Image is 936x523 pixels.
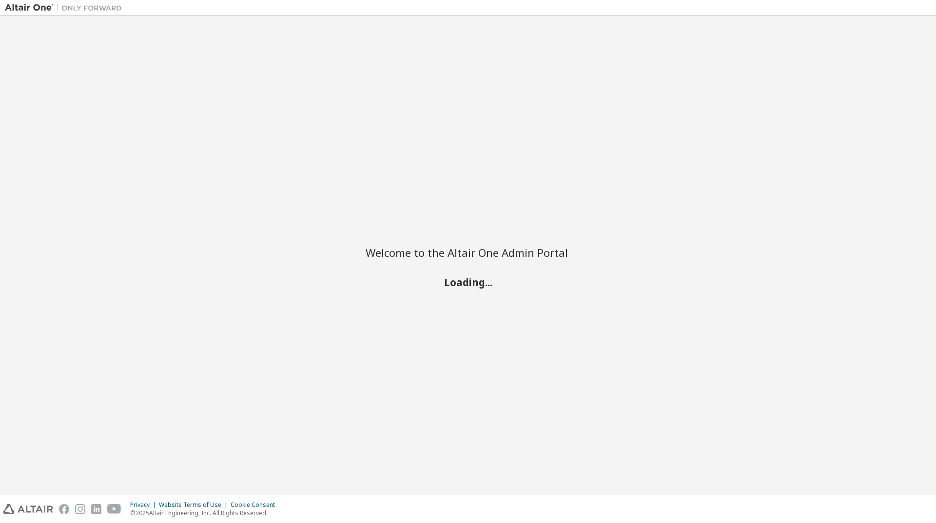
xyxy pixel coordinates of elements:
img: linkedin.svg [91,504,101,514]
div: Website Terms of Use [159,501,231,509]
img: facebook.svg [59,504,69,514]
div: Privacy [130,501,159,509]
div: Cookie Consent [231,501,281,509]
img: altair_logo.svg [3,504,53,514]
img: Altair One [5,3,127,13]
h2: Welcome to the Altair One Admin Portal [366,246,570,259]
img: youtube.svg [107,504,121,514]
h2: Loading... [366,275,570,288]
img: instagram.svg [75,504,85,514]
p: © 2025 Altair Engineering, Inc. All Rights Reserved. [130,509,281,517]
